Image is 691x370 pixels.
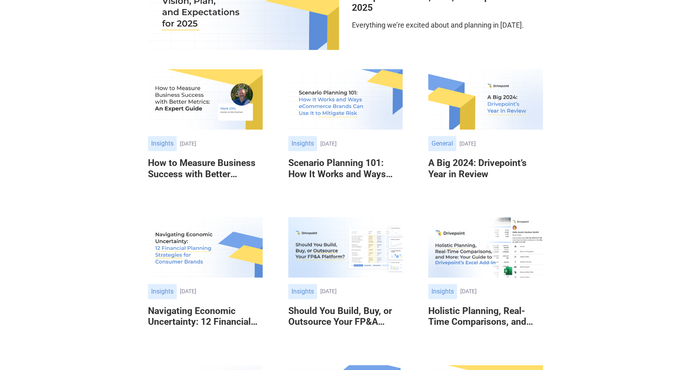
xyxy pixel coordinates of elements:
[428,217,543,278] img: Holistic Planning, Real-Time Comparisons, and More: Your Guide to Drivepoint’s Excel Add-In
[180,288,263,295] div: [DATE]
[428,136,456,151] div: General
[288,69,403,130] img: Scenario Planning 101: How It Works and Ways eCommerce Brands Can Use It to Mitigate Risk
[428,69,543,192] a: General[DATE]A Big 2024: Drivepoint’s Year in Review
[148,284,177,299] div: Insights
[148,69,263,130] img: How to Measure Business Success with Better Metrics: An Expert Guide
[288,217,403,340] a: Insights[DATE]Should You Build, Buy, or Outsource Your FP&A Platform?
[320,288,403,295] div: [DATE]
[428,306,543,328] h6: Holistic Planning, Real-Time Comparisons, and More: Your Guide to Drivepoint’s Excel Add-In
[320,140,403,147] div: [DATE]
[428,217,543,340] a: Insights[DATE]Holistic Planning, Real-Time Comparisons, and More: Your Guide to Drivepoint’s Exce...
[428,158,543,180] h6: A Big 2024: Drivepoint’s Year in Review
[460,288,543,295] div: [DATE]
[459,140,543,147] div: [DATE]
[288,158,403,180] h6: Scenario Planning 101: How It Works and Ways eCommerce Brands Can Use It to Mitigate Risk
[428,69,543,130] img: A Big 2024: Drivepoint’s Year in Review
[180,140,263,147] div: [DATE]
[288,284,317,299] div: Insights
[288,136,317,151] div: Insights
[148,217,263,278] img: Navigating Economic Uncertainty: 12 Financial Planning Strategies for Consumer Brands
[352,20,543,30] p: Everything we’re excited about and planning in [DATE].
[148,136,177,151] div: Insights
[288,306,403,328] h6: Should You Build, Buy, or Outsource Your FP&A Platform?
[148,217,263,340] a: Insights[DATE]Navigating Economic Uncertainty: 12 Financial Planning Strategies for Consumer Brands
[148,69,263,192] a: Insights[DATE]How to Measure Business Success with Better Metrics: An Expert Guide
[148,306,263,328] h6: Navigating Economic Uncertainty: 12 Financial Planning Strategies for Consumer Brands
[288,217,403,278] img: Should You Build, Buy, or Outsource Your FP&A Platform?
[288,69,403,192] a: Insights[DATE]Scenario Planning 101: How It Works and Ways eCommerce Brands Can Use It to Mitigat...
[148,158,263,180] h6: How to Measure Business Success with Better Metrics: An Expert Guide
[428,284,457,299] div: Insights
